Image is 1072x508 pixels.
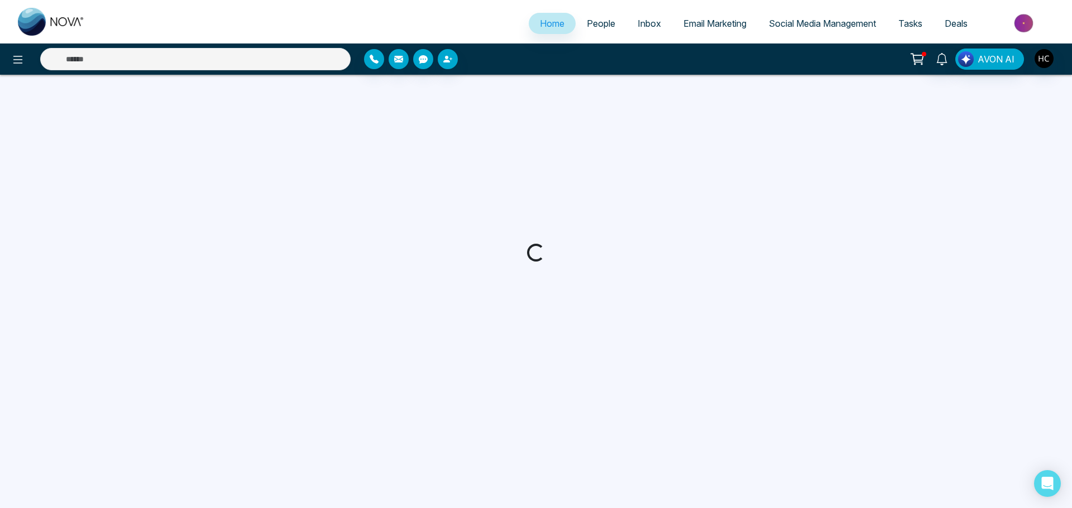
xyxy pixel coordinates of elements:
a: Home [529,13,576,34]
img: User Avatar [1035,49,1054,68]
span: People [587,18,615,29]
a: Email Marketing [672,13,758,34]
span: AVON AI [978,52,1014,66]
a: Social Media Management [758,13,887,34]
span: Tasks [898,18,922,29]
img: Market-place.gif [984,11,1065,36]
span: Social Media Management [769,18,876,29]
span: Email Marketing [683,18,746,29]
img: Nova CRM Logo [18,8,85,36]
span: Inbox [638,18,661,29]
span: Deals [945,18,968,29]
span: Home [540,18,564,29]
a: Deals [934,13,979,34]
a: People [576,13,626,34]
a: Tasks [887,13,934,34]
div: Open Intercom Messenger [1034,470,1061,497]
button: AVON AI [955,49,1024,70]
img: Lead Flow [958,51,974,67]
a: Inbox [626,13,672,34]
